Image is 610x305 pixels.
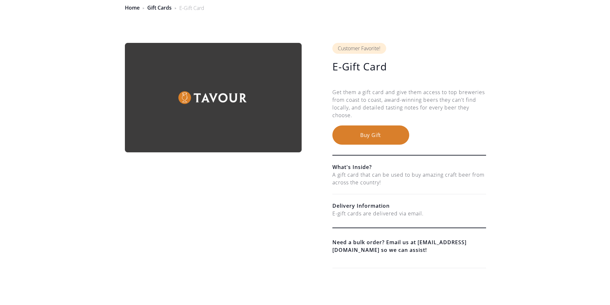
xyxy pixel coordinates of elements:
div: Get them a gift card and give them access to top breweries from coast to coast, award-winning bee... [332,88,486,125]
h1: E-Gift Card [332,60,486,73]
h6: Delivery Information [332,202,486,210]
h6: What's Inside? [332,163,486,171]
a: Need a bulk order? Email us at [EMAIL_ADDRESS][DOMAIN_NAME] so we can assist! [332,238,486,254]
a: Home [125,4,140,11]
button: Buy Gift [332,125,409,145]
a: Gift Cards [147,4,172,11]
div: E-gift cards are delivered via email. [332,210,486,217]
div: A gift card that can be used to buy amazing craft beer from across the country! [332,171,486,186]
div: Customer Favorite! [332,43,386,54]
div: E-Gift Card [179,4,204,12]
